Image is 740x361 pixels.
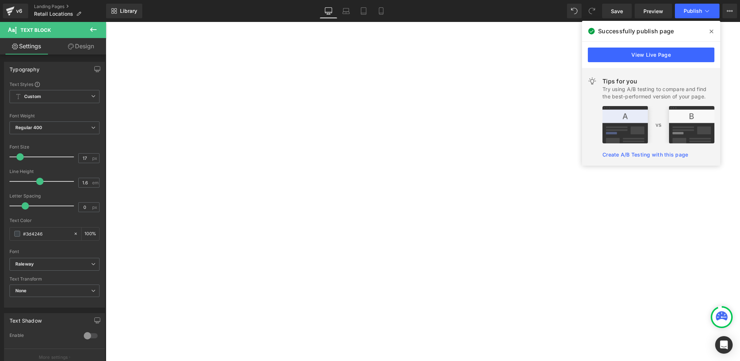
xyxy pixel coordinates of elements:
[355,4,372,18] a: Tablet
[715,336,733,354] div: Open Intercom Messenger
[602,77,714,86] div: Tips for you
[39,354,68,361] p: More settings
[675,4,720,18] button: Publish
[10,277,99,282] div: Text Transform
[372,4,390,18] a: Mobile
[15,261,34,267] i: Raleway
[635,4,672,18] a: Preview
[3,4,28,18] a: v6
[598,27,674,35] span: Successfully publish page
[10,313,42,324] div: Text Shadow
[10,218,99,223] div: Text Color
[15,6,24,16] div: v6
[684,8,702,14] span: Publish
[10,81,99,87] div: Text Styles
[722,4,737,18] button: More
[337,4,355,18] a: Laptop
[611,7,623,15] span: Save
[10,169,99,174] div: Line Height
[602,151,688,158] a: Create A/B Testing with this page
[20,27,51,33] span: Text Block
[15,288,27,293] b: None
[23,230,70,238] input: Color
[588,77,597,86] img: light.svg
[34,4,106,10] a: Landing Pages
[643,7,663,15] span: Preview
[585,4,599,18] button: Redo
[602,106,714,143] img: tip.png
[15,125,42,130] b: Regular 400
[10,113,99,119] div: Font Weight
[10,62,40,72] div: Typography
[92,180,98,185] span: em
[320,4,337,18] a: Desktop
[34,11,73,17] span: Retail Locations
[82,227,99,240] div: %
[120,8,137,14] span: Library
[10,193,99,199] div: Letter Spacing
[24,94,41,100] b: Custom
[567,4,582,18] button: Undo
[92,156,98,161] span: px
[106,4,142,18] a: New Library
[55,38,108,54] a: Design
[10,249,99,254] div: Font
[10,332,76,340] div: Enable
[588,48,714,62] a: View Live Page
[92,205,98,210] span: px
[10,144,99,150] div: Font Size
[602,86,714,100] div: Try using A/B testing to compare and find the best-performed version of your page.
